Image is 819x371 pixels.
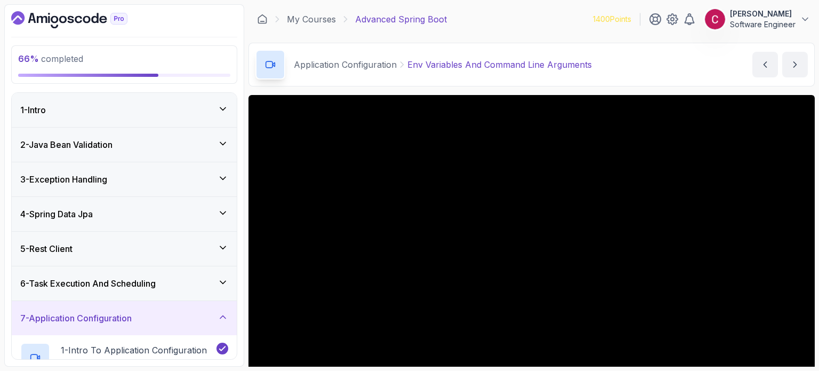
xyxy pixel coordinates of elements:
iframe: chat widget [753,304,819,355]
button: 7-Application Configuration [12,301,237,335]
h3: 5 - Rest Client [20,242,73,255]
p: [PERSON_NAME] [730,9,796,19]
span: completed [18,53,83,64]
h3: 3 - Exception Handling [20,173,107,186]
button: 4-Spring Data Jpa [12,197,237,231]
h3: 2 - Java Bean Validation [20,138,113,151]
button: 6-Task Execution And Scheduling [12,266,237,301]
h3: 7 - Application Configuration [20,312,132,325]
p: 1 - Intro To Application Configuration [61,344,207,357]
p: Advanced Spring Boot [355,13,447,26]
a: Dashboard [257,14,268,25]
a: My Courses [287,13,336,26]
button: 2-Java Bean Validation [12,128,237,162]
button: user profile image[PERSON_NAME]Software Engineer [704,9,810,30]
img: user profile image [705,9,725,29]
button: next content [782,52,808,77]
h3: 1 - Intro [20,104,46,116]
p: Software Engineer [730,19,796,30]
p: Env Variables And Command Line Arguments [407,58,592,71]
button: 5-Rest Client [12,232,237,266]
a: Dashboard [11,11,152,28]
p: Application Configuration [294,58,397,71]
h3: 6 - Task Execution And Scheduling [20,277,156,290]
button: 1-Intro [12,93,237,127]
button: 3-Exception Handling [12,162,237,196]
p: 1400 Points [593,14,631,25]
h3: 4 - Spring Data Jpa [20,208,93,220]
span: 66 % [18,53,39,64]
button: previous content [752,52,778,77]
